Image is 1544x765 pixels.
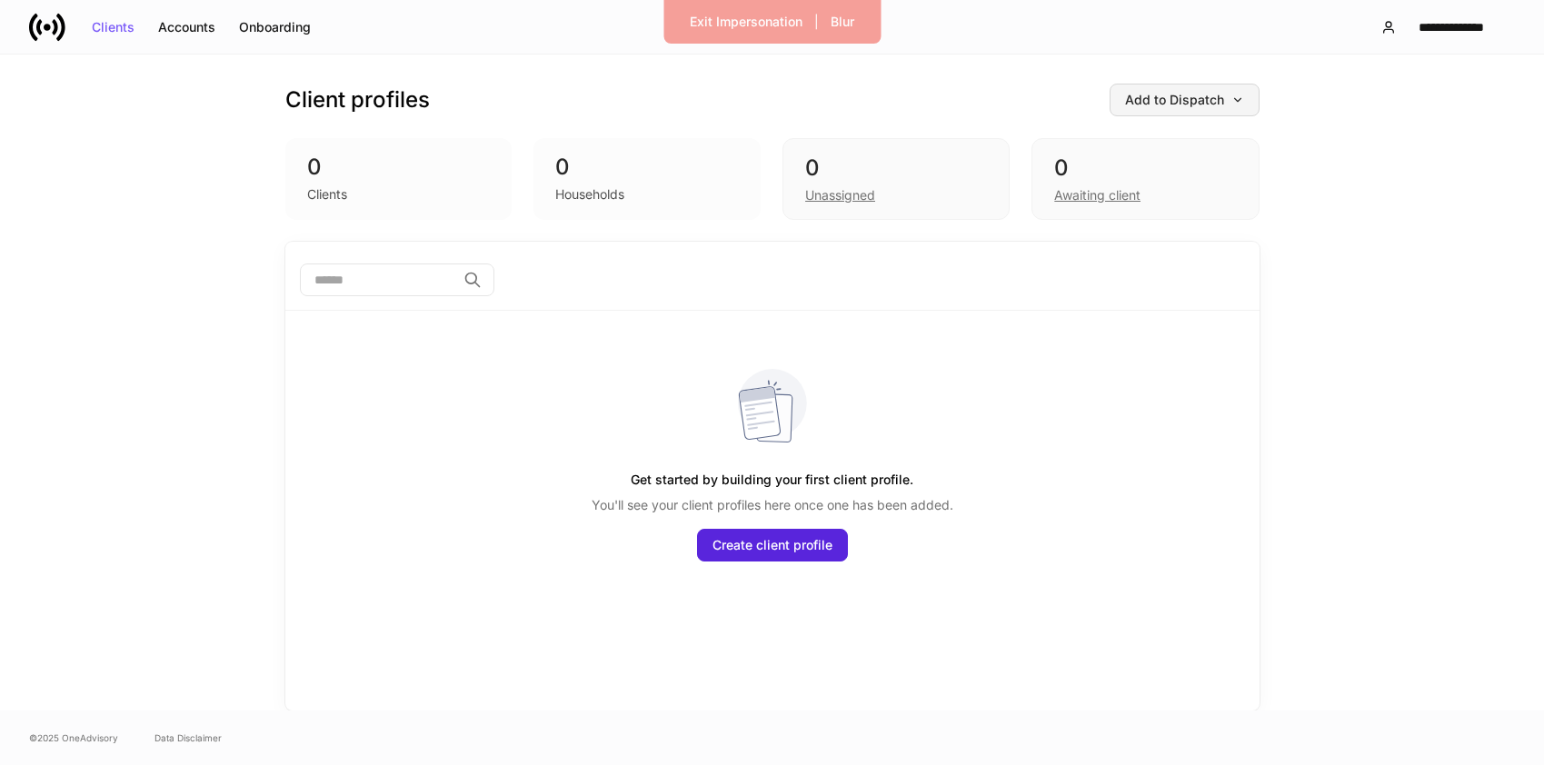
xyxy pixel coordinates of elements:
[631,463,913,496] h5: Get started by building your first client profile.
[92,21,134,34] div: Clients
[555,153,739,182] div: 0
[154,730,222,745] a: Data Disclaimer
[678,7,814,36] button: Exit Impersonation
[690,15,802,28] div: Exit Impersonation
[712,539,832,551] div: Create client profile
[307,153,491,182] div: 0
[819,7,866,36] button: Blur
[29,730,118,745] span: © 2025 OneAdvisory
[1031,138,1259,220] div: 0Awaiting client
[831,15,854,28] div: Blur
[782,138,1010,220] div: 0Unassigned
[1125,94,1244,106] div: Add to Dispatch
[592,496,953,514] p: You'll see your client profiles here once one has been added.
[697,529,848,561] button: Create client profile
[227,13,323,42] button: Onboarding
[146,13,227,42] button: Accounts
[80,13,146,42] button: Clients
[1110,84,1260,116] button: Add to Dispatch
[805,186,875,204] div: Unassigned
[285,85,430,114] h3: Client profiles
[1054,154,1236,183] div: 0
[805,154,987,183] div: 0
[239,21,311,34] div: Onboarding
[158,21,215,34] div: Accounts
[555,185,624,204] div: Households
[307,185,347,204] div: Clients
[1054,186,1141,204] div: Awaiting client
